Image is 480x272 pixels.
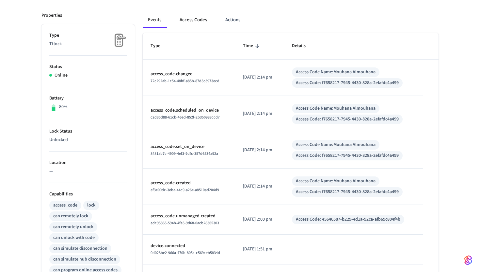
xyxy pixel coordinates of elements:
p: Capabilities [49,191,127,198]
p: access_code.set_on_device [151,143,227,150]
span: adc95865-594b-4fe5-9d68-0acb28365303 [151,220,219,226]
div: Access Code: f7658217-7945-4430-828a-2efafdc4a499 [296,80,399,86]
p: Type [49,32,127,39]
div: Access Code Name: Mouhana Almouhana [296,178,376,185]
div: Access Code: f7658217-7945-4430-828a-2efafdc4a499 [296,152,399,159]
div: Access Code: f7658217-7945-4430-828a-2efafdc4a499 [296,116,399,123]
p: Ttlock [49,41,127,47]
div: Access Code Name: Mouhana Almouhana [296,105,376,112]
span: af3e00dc-3eba-44c9-a26e-a8510ad204d9 [151,187,219,193]
div: Access Code: f7658217-7945-4430-828a-2efafdc4a499 [296,189,399,195]
img: SeamLogoGradient.69752ec5.svg [464,255,472,265]
p: Unlocked [49,136,127,143]
p: [DATE] 2:14 pm [243,74,276,81]
p: — [49,168,127,175]
p: [DATE] 2:14 pm [243,147,276,154]
span: 0d028be2-966a-470b-805c-c569ceb5834d [151,250,220,256]
span: 72c292ab-1c54-48bf-a85b-87d3c3973ecd [151,78,219,84]
p: Status [49,63,127,70]
p: access_code.scheduled_on_device [151,107,227,114]
div: can unlock with code [53,234,95,241]
span: Details [292,41,314,51]
div: Access Code Name: Mouhana Almouhana [296,69,376,76]
div: can simulate hub disconnection [53,256,116,263]
div: can remotely lock [53,213,88,220]
span: 8481ab7c-4909-4ef3-9dfc-357d6534a92a [151,151,218,156]
p: access_code.created [151,180,227,187]
img: Placeholder Lock Image [111,32,127,48]
p: [DATE] 2:14 pm [243,110,276,117]
p: [DATE] 2:00 pm [243,216,276,223]
p: device.connected [151,243,227,249]
div: can simulate disconnection [53,245,107,252]
span: c2d35d88-61cb-46ed-852f-2b350983ccd7 [151,115,220,120]
div: Access Code Name: Mouhana Almouhana [296,141,376,148]
span: Time [243,41,262,51]
div: Access Code: 45646587-b229-4d1a-92ca-afb69c804f4b [296,216,400,223]
p: [DATE] 2:14 pm [243,183,276,190]
button: Access Codes [174,12,212,28]
div: ant example [143,12,439,28]
button: Events [143,12,167,28]
p: Lock Status [49,128,127,135]
p: Location [49,159,127,166]
span: Type [151,41,169,51]
div: can remotely unlock [53,224,93,230]
p: 80% [59,103,68,110]
p: access_code.unmanaged.created [151,213,227,220]
p: Battery [49,95,127,102]
p: Properties [41,12,62,19]
p: Online [55,72,68,79]
div: access_code [53,202,77,209]
div: lock [87,202,95,209]
p: access_code.changed [151,71,227,78]
button: Actions [220,12,246,28]
p: [DATE] 1:51 pm [243,246,276,253]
